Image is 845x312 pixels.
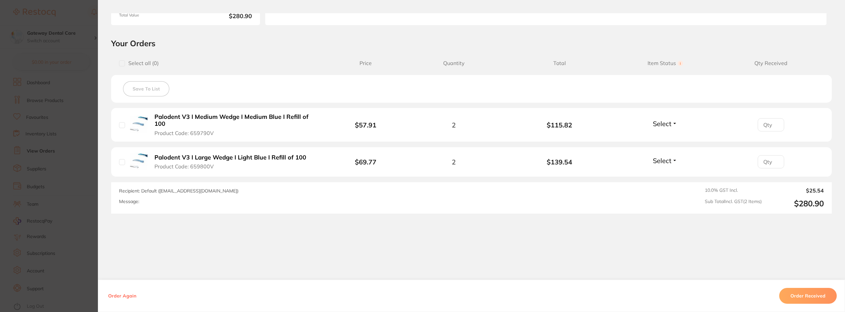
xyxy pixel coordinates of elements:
input: Qty [758,118,784,131]
span: Select all ( 0 ) [125,60,159,66]
button: Palodent V3 I Large Wedge I Light Blue I Refill of 100 Product Code: 659800V [152,154,312,170]
input: Qty [758,155,784,168]
span: Total Value [119,13,183,20]
span: Total [507,60,613,66]
output: $25.54 [767,188,824,193]
button: Save To List [123,81,169,96]
b: $57.91 [355,121,376,129]
label: Message: [119,199,139,204]
button: Select [651,120,679,128]
button: Order Again [106,293,138,299]
b: Palodent V3 I Medium Wedge I Medium Blue I Refill of 100 [154,114,318,127]
span: Select [653,156,671,165]
img: Palodent V3 I Large Wedge I Light Blue I Refill of 100 [130,153,148,170]
span: Price [330,60,401,66]
b: Palodent V3 I Large Wedge I Light Blue I Refill of 100 [154,154,306,161]
b: $280.90 [188,13,252,20]
b: $139.54 [507,158,613,166]
span: Item Status [613,60,718,66]
button: Select [651,156,679,165]
output: $280.90 [767,199,824,208]
span: Recipient: Default ( [EMAIL_ADDRESS][DOMAIN_NAME] ) [119,188,238,194]
span: 2 [452,158,456,166]
span: Product Code: 659790V [154,130,214,136]
img: Palodent V3 I Medium Wedge I Medium Blue I Refill of 100 [130,116,148,133]
span: Quantity [401,60,507,66]
button: Palodent V3 I Medium Wedge I Medium Blue I Refill of 100 Product Code: 659790V [152,113,320,136]
b: $69.77 [355,158,376,166]
b: $115.82 [507,121,613,129]
span: Product Code: 659800V [154,163,214,169]
span: Qty Received [718,60,824,66]
span: 10.0 % GST Incl. [705,188,762,193]
h2: Your Orders [111,38,832,48]
button: Order Received [779,288,837,304]
span: Sub Total Incl. GST ( 2 Items) [705,199,762,208]
span: 2 [452,121,456,129]
span: Select [653,120,671,128]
